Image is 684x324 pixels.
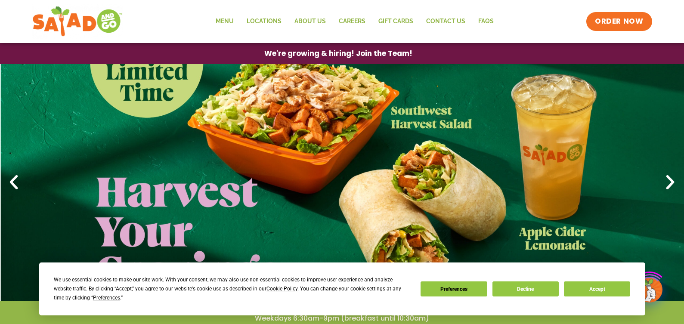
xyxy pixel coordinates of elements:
[251,43,425,64] a: We're growing & hiring! Join the Team!
[586,12,652,31] a: ORDER NOW
[421,281,487,296] button: Preferences
[595,16,643,27] span: ORDER NOW
[4,173,23,192] div: Previous slide
[93,295,120,301] span: Preferences
[661,173,680,192] div: Next slide
[240,12,288,31] a: Locations
[420,12,472,31] a: Contact Us
[266,286,297,292] span: Cookie Policy
[54,275,410,302] div: We use essential cookies to make our site work. With your consent, we may also use non-essential ...
[39,262,645,315] div: Cookie Consent Prompt
[472,12,500,31] a: FAQs
[17,314,667,323] h4: Weekdays 6:30am-9pm (breakfast until 10:30am)
[209,12,500,31] nav: Menu
[372,12,420,31] a: GIFT CARDS
[209,12,240,31] a: Menu
[564,281,630,296] button: Accept
[264,50,412,57] span: We're growing & hiring! Join the Team!
[32,4,123,39] img: new-SAG-logo-768×292
[332,12,372,31] a: Careers
[492,281,559,296] button: Decline
[288,12,332,31] a: About Us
